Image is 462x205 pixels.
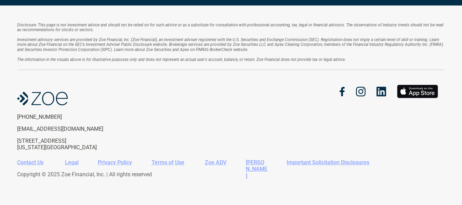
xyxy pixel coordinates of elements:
em: Disclosure: This page is not investment advice and should not be relied on for such advice or as ... [17,23,445,32]
p: Copyright © 2025 Zoe Financial, Inc. | All rights reserved [17,171,440,178]
a: [PERSON_NAME] [246,159,267,179]
a: Important Solicitation Disclosures [287,159,369,166]
em: Investment advisory services are provided by Zoe Financial, Inc. (Zoe Financial), an investment a... [17,37,444,52]
p: [EMAIL_ADDRESS][DOMAIN_NAME] [17,126,129,132]
a: Contact Us [17,159,43,166]
a: Zoe ADV [205,159,226,166]
a: Privacy Policy [98,159,132,166]
p: [PHONE_NUMBER] [17,114,129,120]
em: The information in the visuals above is for illustrative purposes only and does not represent an ... [17,57,346,62]
a: Legal [65,159,79,166]
a: Terms of Use [151,159,184,166]
p: [STREET_ADDRESS] [US_STATE][GEOGRAPHIC_DATA] [17,138,129,151]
